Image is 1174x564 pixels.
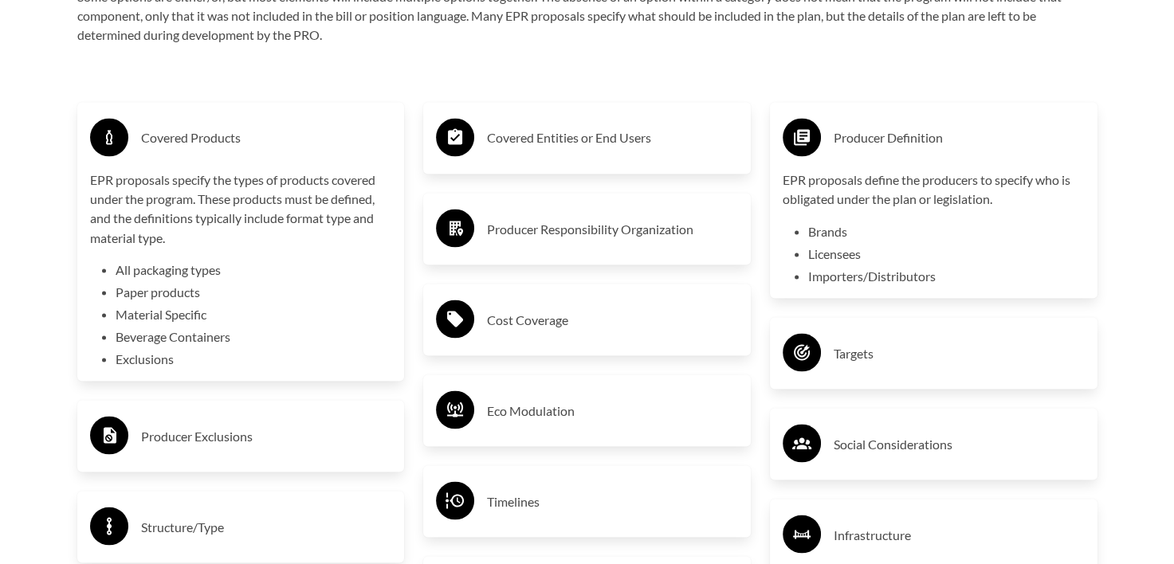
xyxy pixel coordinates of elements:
h3: Covered Entities or End Users [487,125,738,151]
p: EPR proposals specify the types of products covered under the program. These products must be def... [90,170,392,247]
h3: Targets [834,340,1085,366]
h3: Producer Responsibility Organization [487,216,738,241]
li: Importers/Distributors [808,266,1085,285]
h3: Infrastructure [834,522,1085,547]
li: Brands [808,221,1085,241]
li: Exclusions [116,349,392,368]
h3: Timelines [487,488,738,514]
h3: Cost Coverage [487,307,738,332]
li: All packaging types [116,260,392,279]
li: Paper products [116,282,392,301]
h3: Covered Products [141,125,392,151]
p: EPR proposals define the producers to specify who is obligated under the plan or legislation. [783,170,1085,209]
h3: Social Considerations [834,431,1085,456]
li: Material Specific [116,304,392,323]
h3: Eco Modulation [487,398,738,423]
h3: Producer Exclusions [141,423,392,448]
li: Beverage Containers [116,327,392,346]
h3: Structure/Type [141,514,392,539]
h3: Producer Definition [834,125,1085,151]
li: Licensees [808,244,1085,263]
